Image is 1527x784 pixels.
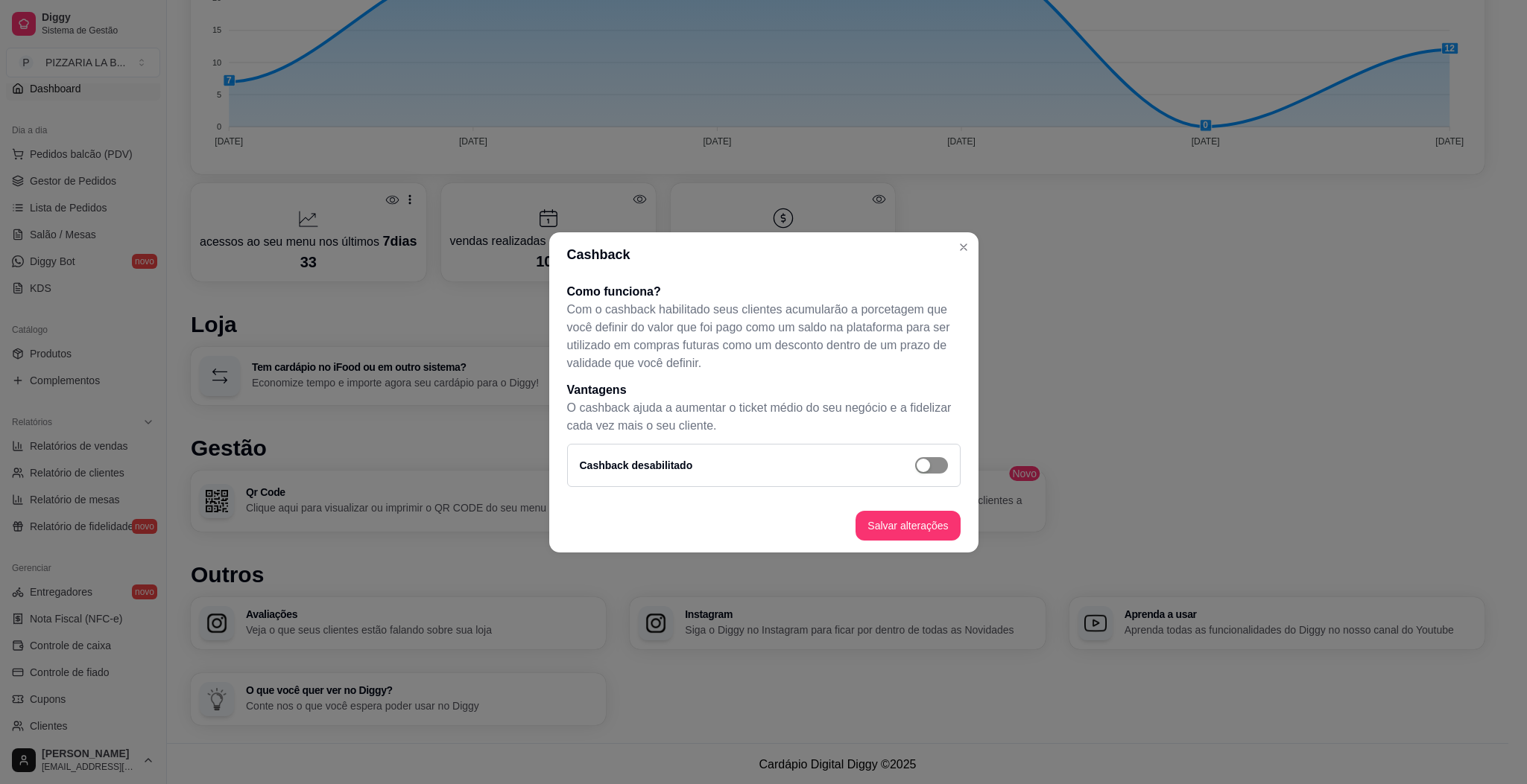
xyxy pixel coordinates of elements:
[567,381,961,399] h1: Vantagens
[567,301,961,372] p: Com o cashback habilitado seus clientes acumularão a porcetagem que você definir do valor que foi...
[549,232,979,277] header: Cashback
[567,399,961,435] p: O cashback ajuda a aumentar o ticket médio do seu negócio e a fidelizar cada vez mais o seu cliente.
[856,511,960,541] button: Salvar alterações
[952,235,976,259] button: Close
[567,283,961,301] h1: Como funciona?
[580,459,693,471] label: Cashback desabilitado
